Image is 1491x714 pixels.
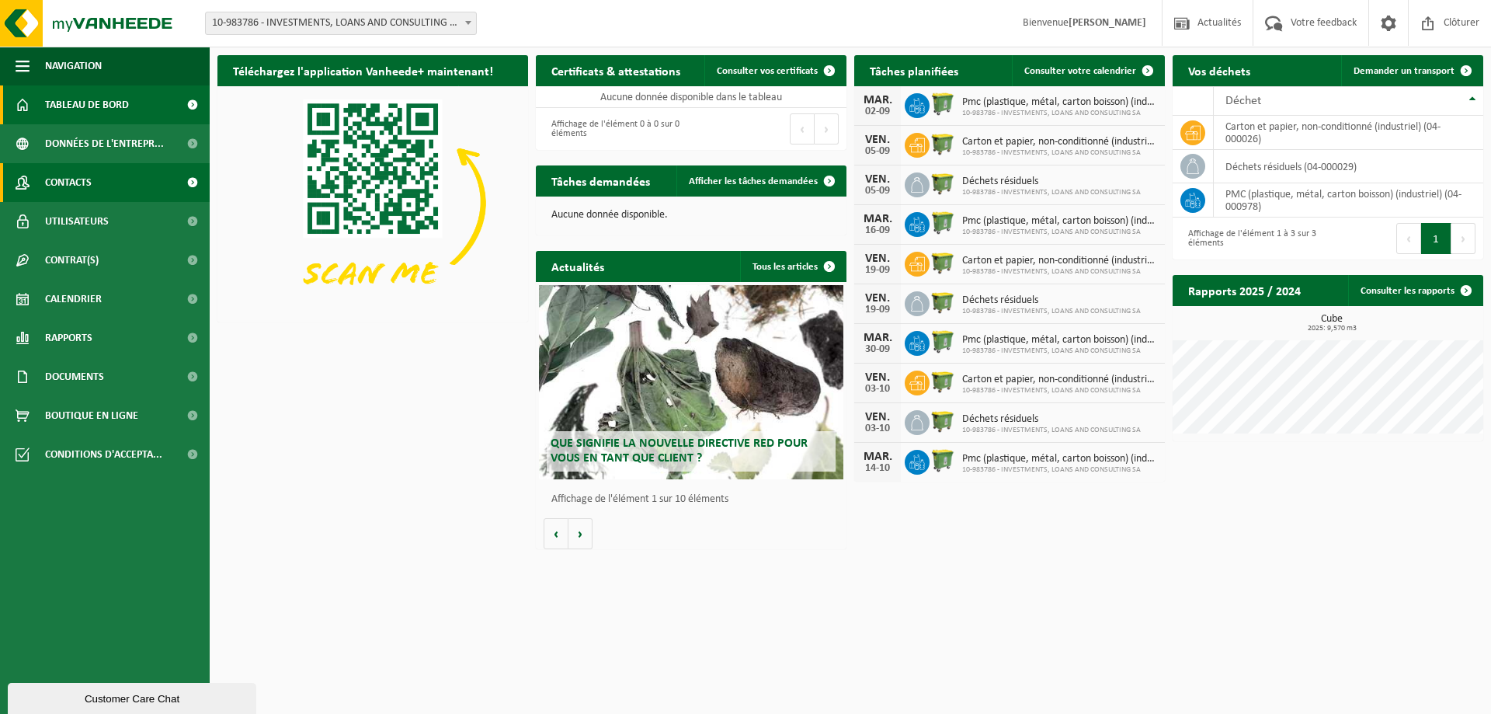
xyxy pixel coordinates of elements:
button: 1 [1421,223,1451,254]
img: WB-1100-HPE-GN-50 [930,368,956,395]
button: Next [815,113,839,145]
span: Tableau de bord [45,85,129,124]
span: Boutique en ligne [45,396,138,435]
span: Documents [45,357,104,396]
span: Déchets résiduels [962,176,1141,188]
span: Pmc (plastique, métal, carton boisson) (industriel) [962,453,1157,465]
h2: Téléchargez l'application Vanheede+ maintenant! [217,55,509,85]
span: 10-983786 - INVESTMENTS, LOANS AND CONSULTING SA [962,347,1157,356]
h3: Cube [1180,314,1483,333]
span: 10-983786 - INVESTMENTS, LOANS AND CONSULTING SA [962,228,1157,237]
span: Déchet [1225,95,1261,107]
div: 14-10 [862,463,893,474]
span: Consulter vos certificats [717,66,818,76]
span: Pmc (plastique, métal, carton boisson) (industriel) [962,334,1157,347]
span: Consulter votre calendrier [1024,66,1136,76]
span: 10-983786 - INVESTMENTS, LOANS AND CONSULTING SA [962,109,1157,118]
a: Que signifie la nouvelle directive RED pour vous en tant que client ? [539,285,843,479]
img: WB-1100-HPE-GN-50 [930,170,956,197]
img: Download de VHEPlus App [217,86,528,319]
a: Tous les articles [740,251,845,282]
a: Consulter votre calendrier [1012,55,1163,86]
span: Conditions d'accepta... [45,435,162,474]
iframe: chat widget [8,680,259,714]
div: 19-09 [862,265,893,276]
img: WB-0770-HPE-GN-50 [930,448,956,474]
div: 05-09 [862,146,893,157]
span: 10-983786 - INVESTMENTS, LOANS AND CONSULTING SA [962,426,1141,435]
button: Previous [1396,223,1421,254]
div: 16-09 [862,225,893,236]
div: 30-09 [862,344,893,355]
button: Previous [790,113,815,145]
img: WB-0770-HPE-GN-50 [930,210,956,236]
span: 10-983786 - INVESTMENTS, LOANS AND CONSULTING SA [962,386,1157,395]
a: Afficher les tâches demandées [676,165,845,197]
a: Consulter les rapports [1348,275,1482,306]
div: MAR. [862,332,893,344]
button: Next [1451,223,1475,254]
img: WB-0770-HPE-GN-50 [930,329,956,355]
div: 05-09 [862,186,893,197]
img: WB-1100-HPE-GN-50 [930,408,956,434]
div: VEN. [862,134,893,146]
td: PMC (plastique, métal, carton boisson) (industriel) (04-000978) [1214,183,1483,218]
img: WB-1100-HPE-GN-50 [930,131,956,157]
h2: Tâches demandées [536,165,666,196]
h2: Actualités [536,251,620,281]
a: Consulter vos certificats [704,55,845,86]
p: Affichage de l'élément 1 sur 10 éléments [551,494,839,505]
p: Aucune donnée disponible. [551,210,831,221]
span: Déchets résiduels [962,294,1141,307]
div: 19-09 [862,305,893,315]
span: Afficher les tâches demandées [689,176,818,186]
img: WB-1100-HPE-GN-50 [930,249,956,276]
td: Aucune donnée disponible dans le tableau [536,86,846,108]
div: Affichage de l'élément 1 à 3 sur 3 éléments [1180,221,1320,256]
span: Carton et papier, non-conditionné (industriel) [962,255,1157,267]
span: Carton et papier, non-conditionné (industriel) [962,374,1157,386]
span: 10-983786 - INVESTMENTS, LOANS AND CONSULTING SA - TUBIZE [205,12,477,35]
h2: Vos déchets [1173,55,1266,85]
td: carton et papier, non-conditionné (industriel) (04-000026) [1214,116,1483,150]
div: 03-10 [862,384,893,395]
div: Affichage de l'élément 0 à 0 sur 0 éléments [544,112,683,146]
div: VEN. [862,411,893,423]
span: Demander un transport [1354,66,1455,76]
h2: Certificats & attestations [536,55,696,85]
span: Carton et papier, non-conditionné (industriel) [962,136,1157,148]
div: VEN. [862,371,893,384]
span: Données de l'entrepr... [45,124,164,163]
span: 10-983786 - INVESTMENTS, LOANS AND CONSULTING SA [962,188,1141,197]
span: 10-983786 - INVESTMENTS, LOANS AND CONSULTING SA [962,148,1157,158]
span: Que signifie la nouvelle directive RED pour vous en tant que client ? [551,437,808,465]
span: Rapports [45,319,92,357]
h2: Rapports 2025 / 2024 [1173,275,1316,305]
div: VEN. [862,253,893,265]
span: Utilisateurs [45,202,109,241]
h2: Tâches planifiées [854,55,974,85]
span: 10-983786 - INVESTMENTS, LOANS AND CONSULTING SA [962,307,1141,316]
strong: [PERSON_NAME] [1069,17,1146,29]
span: Déchets résiduels [962,413,1141,426]
button: Volgende [568,518,593,549]
div: 03-10 [862,423,893,434]
div: VEN. [862,173,893,186]
img: WB-0770-HPE-GN-50 [930,91,956,117]
div: MAR. [862,213,893,225]
span: Pmc (plastique, métal, carton boisson) (industriel) [962,96,1157,109]
a: Demander un transport [1341,55,1482,86]
span: 10-983786 - INVESTMENTS, LOANS AND CONSULTING SA [962,465,1157,475]
span: Contacts [45,163,92,202]
td: déchets résiduels (04-000029) [1214,150,1483,183]
button: Vorige [544,518,568,549]
span: Contrat(s) [45,241,99,280]
span: Navigation [45,47,102,85]
span: Pmc (plastique, métal, carton boisson) (industriel) [962,215,1157,228]
span: 10-983786 - INVESTMENTS, LOANS AND CONSULTING SA - TUBIZE [206,12,476,34]
span: Calendrier [45,280,102,319]
div: MAR. [862,451,893,463]
div: MAR. [862,94,893,106]
img: WB-1100-HPE-GN-50 [930,289,956,315]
